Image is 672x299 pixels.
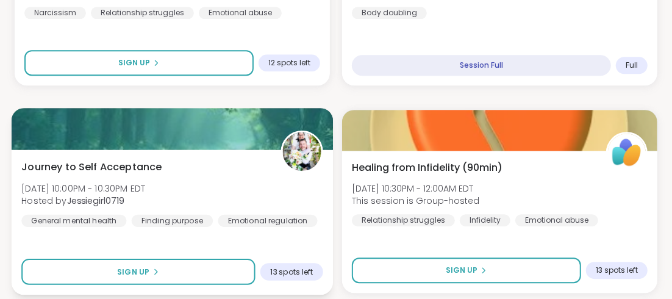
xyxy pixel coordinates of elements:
[596,265,638,275] span: 13 spots left
[460,214,510,226] div: Infidelity
[283,132,321,171] img: Jessiegirl0719
[199,7,282,19] div: Emotional abuse
[24,50,254,76] button: Sign Up
[515,214,598,226] div: Emotional abuse
[21,182,145,194] span: [DATE] 10:00PM - 10:30PM EDT
[352,258,581,283] button: Sign Up
[446,265,477,276] span: Sign Up
[24,7,86,19] div: Narcissism
[21,159,162,174] span: Journey to Self Acceptance
[352,7,427,19] div: Body doubling
[352,182,479,195] span: [DATE] 10:30PM - 12:00AM EDT
[117,266,149,277] span: Sign Up
[132,214,213,226] div: Finding purpose
[21,259,256,285] button: Sign Up
[118,57,150,68] span: Sign Up
[270,267,313,276] span: 13 spots left
[352,195,479,207] span: This session is Group-hosted
[67,195,125,207] b: Jessiegirl0719
[268,58,310,68] span: 12 spots left
[608,134,646,171] img: ShareWell
[352,160,502,175] span: Healing from Infidelity (90min)
[218,214,317,226] div: Emotional regulation
[91,7,194,19] div: Relationship struggles
[352,55,611,76] div: Session Full
[626,60,638,70] span: Full
[21,195,145,207] span: Hosted by
[21,214,126,226] div: General mental health
[352,214,455,226] div: Relationship struggles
